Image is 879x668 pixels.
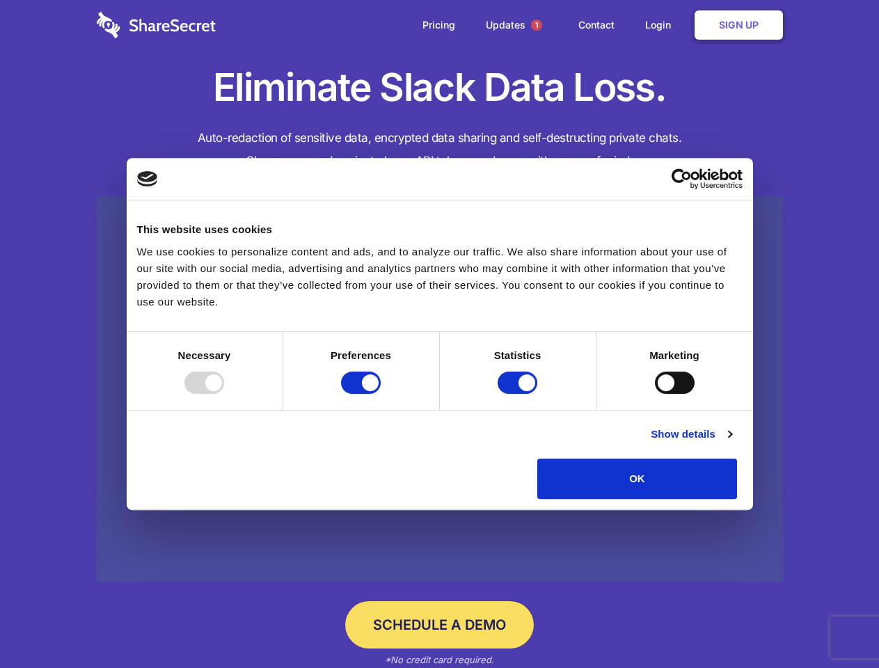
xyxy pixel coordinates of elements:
a: Pricing [409,3,469,47]
strong: Statistics [494,349,541,361]
a: Contact [564,3,628,47]
button: OK [537,459,737,499]
img: logo [137,171,158,186]
a: Show details [651,426,731,443]
a: Usercentrics Cookiebot - opens in a new window [621,168,743,189]
a: Schedule a Demo [345,601,534,649]
strong: Necessary [178,349,231,361]
a: Sign Up [695,10,783,40]
strong: Marketing [649,349,699,361]
h4: Auto-redaction of sensitive data, encrypted data sharing and self-destructing private chats. Shar... [97,127,783,173]
span: 1 [531,19,542,31]
em: *No credit card required. [385,654,494,665]
h1: Eliminate Slack Data Loss. [97,63,783,113]
a: Login [631,3,692,47]
div: We use cookies to personalize content and ads, and to analyze our traffic. We also share informat... [137,244,743,310]
div: This website uses cookies [137,221,743,238]
img: logo-wordmark-white-trans-d4663122ce5f474addd5e946df7df03e33cb6a1c49d2221995e7729f52c070b2.svg [97,12,216,38]
strong: Preferences [331,349,391,361]
a: Wistia video thumbnail [97,196,783,582]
